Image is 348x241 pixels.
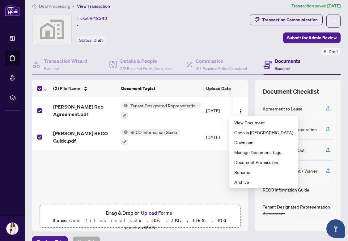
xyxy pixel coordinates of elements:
[234,179,293,185] span: Archive
[234,129,293,136] span: Open in [GEOGRAPHIC_DATA]
[287,33,337,43] span: Submit for Admin Review
[32,4,36,8] span: home
[128,102,201,109] span: Tenant Designated Representation Agreement
[5,5,20,16] img: logo
[53,130,116,144] span: [PERSON_NAME] RECO Guide.pdf
[53,85,80,92] span: (2) File Name
[128,129,180,136] span: RECO Information Guide
[51,80,119,97] th: (2) File Name
[275,57,300,65] h4: Documents
[234,119,293,126] span: View Document
[40,205,240,235] span: Drag & Drop orUpload FormsSupported files include .PDF, .JPG, .JPEG, .PNG under25MB
[196,66,247,71] span: 0/1 Required Fields Completed
[44,66,59,71] span: Required
[263,87,319,96] span: Document Checklist
[283,32,341,43] button: Submit for Admin Review
[262,15,318,25] div: Transaction Communication
[331,19,336,23] span: ellipsis
[329,48,338,55] span: Draft
[106,209,174,217] span: Drag & Drop or
[120,66,172,71] span: 2/2 Required Fields Completed
[121,129,180,145] button: Status IconRECO Information Guide
[93,15,107,21] span: 48340
[263,186,309,193] div: RECO Information Guide
[196,57,247,65] h4: Commission
[204,124,246,150] td: [DATE]
[120,57,172,65] h4: Details & People
[121,102,128,109] img: Status Icon
[121,129,128,136] img: Status Icon
[236,105,245,115] button: Logo
[73,2,74,10] li: /
[263,203,333,217] div: Tenant Designated Representation Agreement
[77,22,79,29] span: -
[77,36,105,44] div: Status:
[234,139,293,146] span: Download
[119,80,204,97] th: Document Tag(s)
[206,85,231,92] span: Upload Date
[326,219,345,238] button: Open asap
[234,169,293,175] span: Rename
[53,103,116,118] span: [PERSON_NAME] Rep Agreement.pdf
[275,66,290,71] span: Required
[121,102,201,119] button: Status IconTenant Designated Representation Agreement
[77,3,110,9] span: View Transaction
[32,15,71,44] img: svg%3e
[250,15,323,25] button: Transaction Communication
[39,3,70,9] span: Deal Processing
[44,57,87,65] h4: Transaction Wizard
[139,209,174,217] button: Upload Forms
[204,97,246,124] td: [DATE]
[234,159,293,166] span: Document Permissions
[234,149,293,156] span: Manage Document Tags
[238,109,243,114] img: Logo
[93,37,103,43] span: Draft
[263,105,303,112] div: Agreement to Lease
[44,217,236,232] p: Supported files include .PDF, .JPG, .JPEG, .PNG under 25 MB
[204,80,246,97] th: Upload Date
[6,223,18,235] img: Profile Icon
[77,15,107,22] div: Ticket #:
[291,2,341,10] article: Transaction saved [DATE]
